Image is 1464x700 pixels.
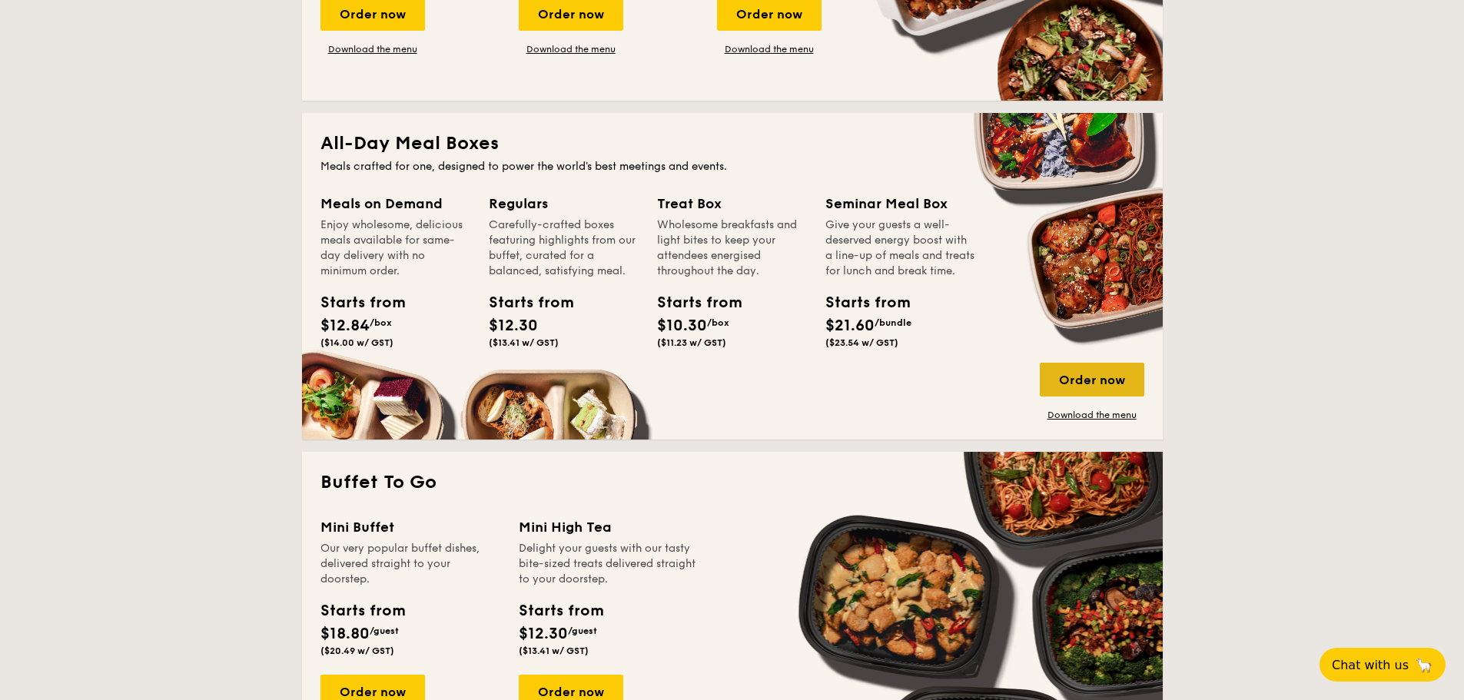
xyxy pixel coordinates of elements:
div: Mini High Tea [519,516,699,538]
span: $12.30 [489,317,538,335]
div: Treat Box [657,193,807,214]
div: Starts from [320,291,390,314]
h2: All-Day Meal Boxes [320,131,1144,156]
h2: Buffet To Go [320,470,1144,495]
a: Download the menu [519,43,623,55]
span: $21.60 [825,317,875,335]
span: $18.80 [320,625,370,643]
span: /bundle [875,317,911,328]
div: Wholesome breakfasts and light bites to keep your attendees energised throughout the day. [657,217,807,279]
div: Order now [1040,363,1144,396]
span: Chat with us [1332,658,1409,672]
div: Give your guests a well-deserved energy boost with a line-up of meals and treats for lunch and br... [825,217,975,279]
div: Starts from [519,599,603,622]
div: Carefully-crafted boxes featuring highlights from our buffet, curated for a balanced, satisfying ... [489,217,639,279]
a: Download the menu [1040,409,1144,421]
div: Delight your guests with our tasty bite-sized treats delivered straight to your doorstep. [519,541,699,587]
span: ($13.41 w/ GST) [519,645,589,656]
div: Our very popular buffet dishes, delivered straight to your doorstep. [320,541,500,587]
div: Seminar Meal Box [825,193,975,214]
a: Download the menu [320,43,425,55]
span: ($13.41 w/ GST) [489,337,559,348]
span: /box [370,317,392,328]
div: Meals crafted for one, designed to power the world's best meetings and events. [320,159,1144,174]
div: Enjoy wholesome, delicious meals available for same-day delivery with no minimum order. [320,217,470,279]
span: ($14.00 w/ GST) [320,337,393,348]
div: Starts from [657,291,726,314]
div: Starts from [825,291,895,314]
button: Chat with us🦙 [1320,648,1446,682]
span: $12.84 [320,317,370,335]
div: Starts from [489,291,558,314]
a: Download the menu [717,43,822,55]
span: ($11.23 w/ GST) [657,337,726,348]
span: $12.30 [519,625,568,643]
span: ($20.49 w/ GST) [320,645,394,656]
span: $10.30 [657,317,707,335]
div: Starts from [320,599,404,622]
span: 🦙 [1415,656,1433,674]
span: /guest [568,625,597,636]
span: /guest [370,625,399,636]
div: Regulars [489,193,639,214]
span: /box [707,317,729,328]
span: ($23.54 w/ GST) [825,337,898,348]
div: Meals on Demand [320,193,470,214]
div: Mini Buffet [320,516,500,538]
